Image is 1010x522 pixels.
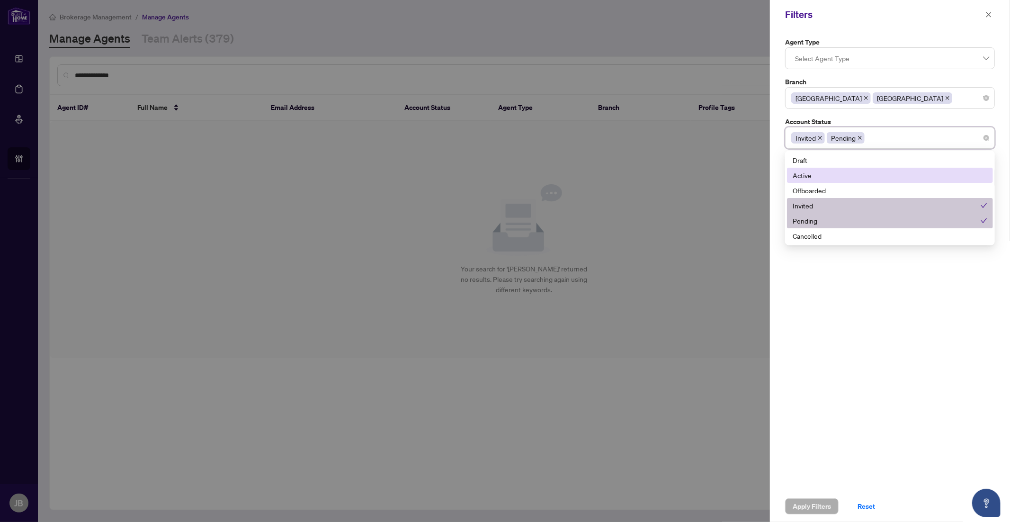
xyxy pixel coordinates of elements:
span: Burlington [873,92,952,104]
div: Pending [787,213,993,228]
span: [GEOGRAPHIC_DATA] [795,93,862,103]
div: Cancelled [793,231,987,241]
span: Mississauga [791,92,871,104]
div: Offboarded [787,183,993,198]
div: Active [787,168,993,183]
label: Account Status [785,117,995,127]
div: Offboarded [793,185,987,196]
span: close [985,11,992,18]
button: Apply Filters [785,498,839,514]
div: Cancelled [787,228,993,243]
label: Agent Type [785,37,995,47]
span: [GEOGRAPHIC_DATA] [877,93,943,103]
span: close [858,135,862,140]
span: Pending [831,133,856,143]
div: Filters [785,8,983,22]
label: Branch [785,77,995,87]
span: close [945,96,950,100]
div: Invited [787,198,993,213]
div: Draft [793,155,987,165]
span: check [981,202,987,209]
div: Active [793,170,987,180]
span: Invited [791,132,825,144]
span: check [981,217,987,224]
span: Reset [858,499,875,514]
span: close [864,96,868,100]
button: Reset [850,498,883,514]
span: close [818,135,822,140]
span: Pending [827,132,865,144]
div: Pending [793,216,981,226]
span: Invited [795,133,816,143]
span: close-circle [983,95,989,101]
div: Draft [787,153,993,168]
button: Open asap [972,489,1001,517]
span: close-circle [983,135,989,141]
div: Invited [793,200,981,211]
